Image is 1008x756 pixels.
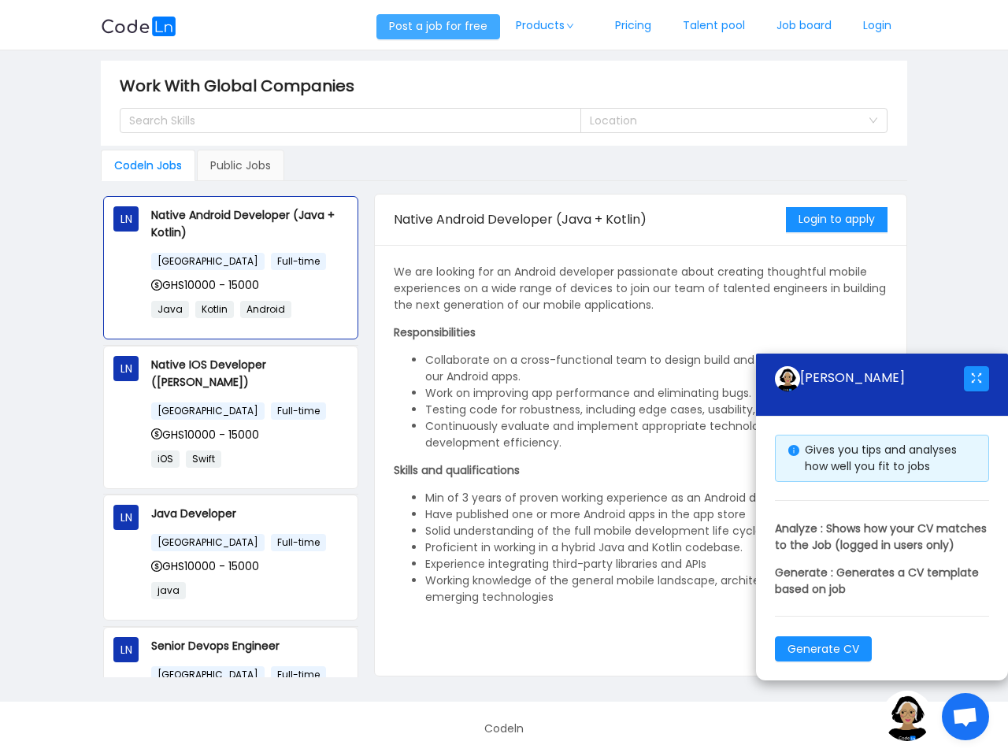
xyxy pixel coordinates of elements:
span: [GEOGRAPHIC_DATA] [151,666,265,684]
li: Solid understanding of the full mobile development life cycle [425,523,888,539]
span: GHS10000 - 15000 [151,277,259,293]
p: We are looking for an Android developer passionate about creating thoughtful mobile experiences o... [394,264,888,313]
span: [GEOGRAPHIC_DATA] [151,402,265,420]
span: Full-time [271,666,326,684]
span: Gives you tips and analyses how well you fit to jobs [805,442,957,474]
span: LN [120,505,132,530]
img: ground.ddcf5dcf.png [775,366,800,391]
span: LN [120,637,132,662]
i: icon: info-circle [788,445,799,456]
div: Public Jobs [197,150,284,181]
li: Testing code for robustness, including edge cases, usability, and general reliability. [425,402,888,418]
span: Full-time [271,253,326,270]
span: Android [240,301,291,318]
span: java [151,582,186,599]
div: Codeln Jobs [101,150,195,181]
div: Search Skills [129,113,558,128]
span: Swift [186,450,221,468]
p: Java Developer [151,505,348,522]
span: Full-time [271,534,326,551]
i: icon: down [869,116,878,127]
div: [PERSON_NAME] [775,366,964,391]
span: LN [120,206,132,232]
span: Kotlin [195,301,234,318]
span: [GEOGRAPHIC_DATA] [151,534,265,551]
a: Open chat [942,693,989,740]
li: Work on improving app performance and eliminating bugs. [425,385,888,402]
span: Java [151,301,189,318]
li: Have published one or more Android apps in the app store [425,506,888,523]
strong: Responsibilities [394,324,476,340]
li: Experience integrating third-party libraries and APIs [425,556,888,573]
img: logobg.f302741d.svg [101,17,176,36]
li: Proficient in working in a hybrid Java and Kotlin codebase. [425,539,888,556]
span: GHS10000 - 15000 [151,427,259,443]
span: Native Android Developer (Java + Kotlin) [394,210,647,228]
span: Full-time [271,402,326,420]
img: ground.ddcf5dcf.png [882,691,932,741]
span: LN [120,356,132,381]
li: Min of 3 years of proven working experience as an Android developer [425,490,888,506]
i: icon: down [565,22,575,30]
span: GHS10000 - 15000 [151,558,259,574]
i: icon: dollar [151,561,162,572]
button: Generate CV [775,636,872,661]
p: Native IOS Developer ([PERSON_NAME]) [151,356,348,391]
span: Work With Global Companies [120,73,364,98]
a: Post a job for free [376,18,500,34]
li: Collaborate on a cross-functional team to design build and ship new features for our Android apps. [425,352,888,385]
div: Location [590,113,861,128]
p: Generate : Generates a CV template based on job [775,565,989,598]
p: Native Android Developer (Java + Kotlin) [151,206,348,241]
span: [GEOGRAPHIC_DATA] [151,253,265,270]
li: Working knowledge of the general mobile landscape, architectures, trends, and emerging technologies [425,573,888,606]
li: Continuously evaluate and implement appropriate technologies to maximize development efficiency. [425,418,888,451]
button: icon: fullscreen [964,366,989,391]
p: Analyze : Shows how your CV matches to the Job (logged in users only) [775,521,989,554]
span: iOS [151,450,180,468]
strong: Skills and qualifications [394,462,520,478]
i: icon: dollar [151,280,162,291]
i: icon: dollar [151,428,162,439]
button: Post a job for free [376,14,500,39]
p: Senior Devops Engineer [151,637,348,654]
button: Login to apply [786,207,888,232]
